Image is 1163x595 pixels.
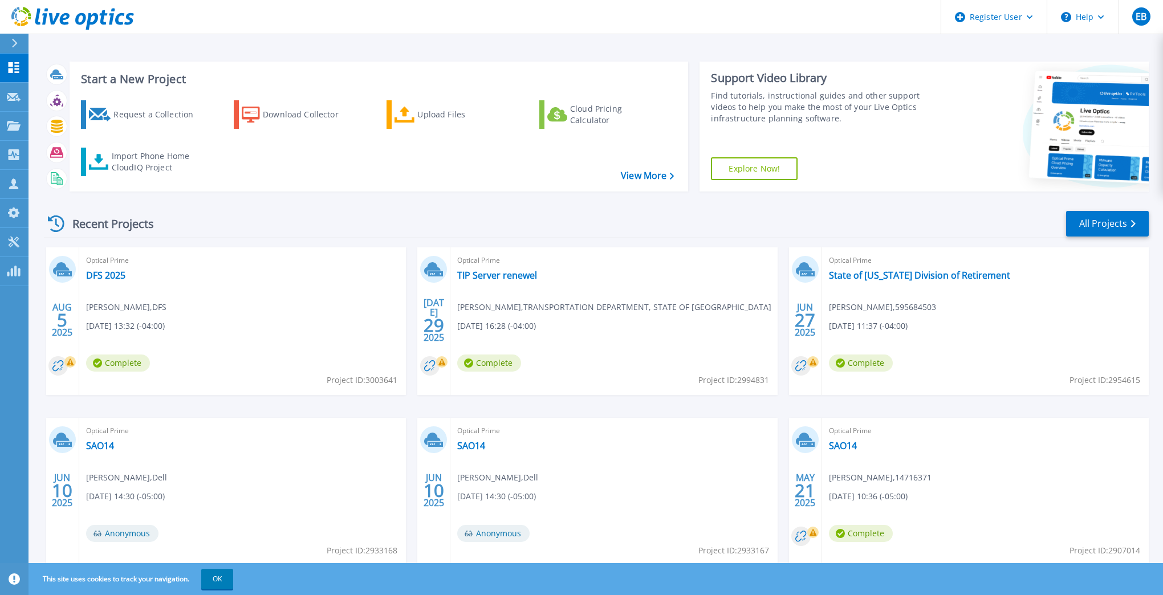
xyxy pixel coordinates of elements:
[86,425,399,437] span: Optical Prime
[829,254,1142,267] span: Optical Prime
[423,299,445,341] div: [DATE] 2025
[829,301,936,313] span: [PERSON_NAME] , 595684503
[86,490,165,503] span: [DATE] 14:30 (-05:00)
[51,470,73,511] div: JUN 2025
[457,490,536,503] span: [DATE] 14:30 (-05:00)
[327,544,397,557] span: Project ID: 2933168
[86,270,125,281] a: DFS 2025
[112,150,201,173] div: Import Phone Home CloudIQ Project
[86,440,114,451] a: SAO14
[829,525,893,542] span: Complete
[457,471,538,484] span: [PERSON_NAME] , Dell
[1070,374,1140,386] span: Project ID: 2954615
[424,486,444,495] span: 10
[457,440,485,451] a: SAO14
[457,354,521,372] span: Complete
[1136,12,1146,21] span: EB
[52,486,72,495] span: 10
[424,320,444,330] span: 29
[86,254,399,267] span: Optical Prime
[201,569,233,589] button: OK
[698,544,769,557] span: Project ID: 2933167
[829,440,857,451] a: SAO14
[711,71,941,85] div: Support Video Library
[457,320,536,332] span: [DATE] 16:28 (-04:00)
[387,100,514,129] a: Upload Files
[539,100,666,129] a: Cloud Pricing Calculator
[234,100,361,129] a: Download Collector
[417,103,509,126] div: Upload Files
[711,157,798,180] a: Explore Now!
[698,374,769,386] span: Project ID: 2994831
[327,374,397,386] span: Project ID: 3003641
[86,354,150,372] span: Complete
[829,471,932,484] span: [PERSON_NAME] , 14716371
[113,103,205,126] div: Request a Collection
[81,73,674,85] h3: Start a New Project
[31,569,233,589] span: This site uses cookies to track your navigation.
[457,254,770,267] span: Optical Prime
[829,320,908,332] span: [DATE] 11:37 (-04:00)
[86,525,158,542] span: Anonymous
[457,301,771,313] span: [PERSON_NAME] , TRANSPORTATION DEPARTMENT, STATE OF [GEOGRAPHIC_DATA]
[711,90,941,124] div: Find tutorials, instructional guides and other support videos to help you make the most of your L...
[794,299,816,341] div: JUN 2025
[570,103,661,126] div: Cloud Pricing Calculator
[1070,544,1140,557] span: Project ID: 2907014
[423,470,445,511] div: JUN 2025
[51,299,73,341] div: AUG 2025
[795,315,815,325] span: 27
[829,354,893,372] span: Complete
[263,103,354,126] div: Download Collector
[621,170,674,181] a: View More
[457,270,537,281] a: TIP Server renewel
[1066,211,1149,237] a: All Projects
[794,470,816,511] div: MAY 2025
[57,315,67,325] span: 5
[829,425,1142,437] span: Optical Prime
[795,486,815,495] span: 21
[457,425,770,437] span: Optical Prime
[86,471,167,484] span: [PERSON_NAME] , Dell
[86,320,165,332] span: [DATE] 13:32 (-04:00)
[86,301,166,313] span: [PERSON_NAME] , DFS
[829,270,1010,281] a: State of [US_STATE] Division of Retirement
[457,525,530,542] span: Anonymous
[829,490,908,503] span: [DATE] 10:36 (-05:00)
[44,210,169,238] div: Recent Projects
[81,100,208,129] a: Request a Collection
